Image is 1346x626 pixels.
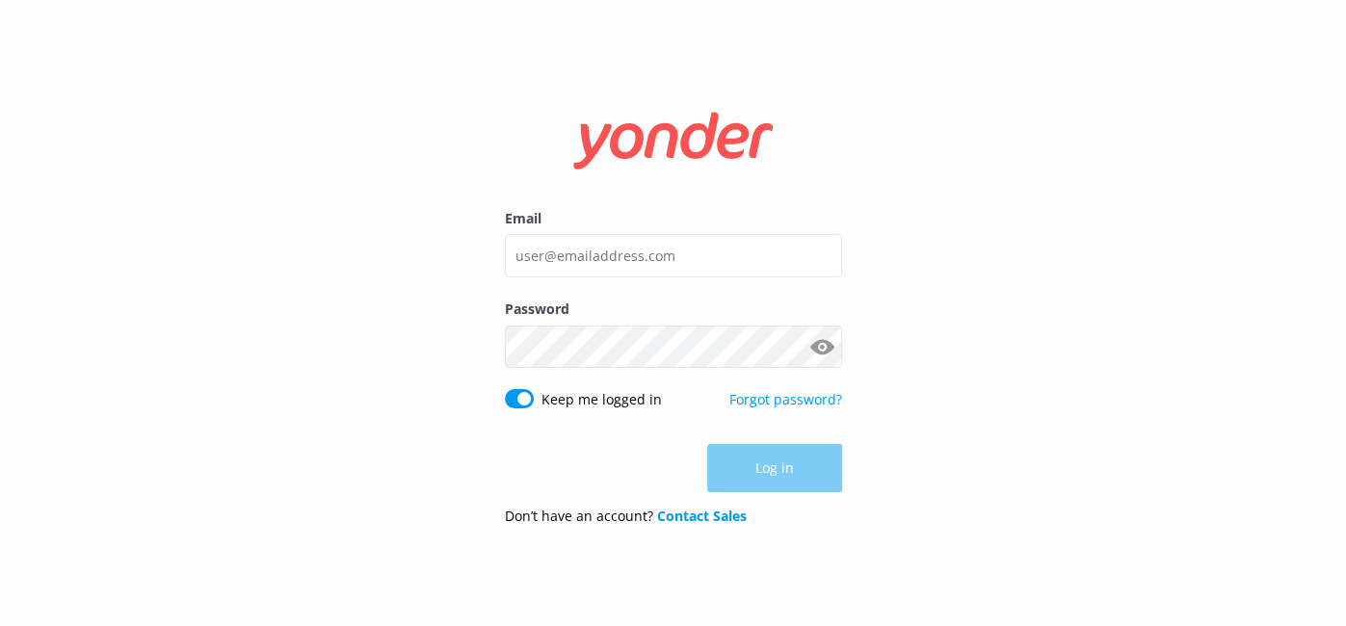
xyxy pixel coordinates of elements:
label: Password [505,299,842,320]
input: user@emailaddress.com [505,234,842,277]
p: Don’t have an account? [505,506,747,527]
button: Show password [804,327,842,366]
label: Keep me logged in [541,389,662,410]
label: Email [505,208,842,229]
a: Contact Sales [657,507,747,525]
a: Forgot password? [729,390,842,408]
